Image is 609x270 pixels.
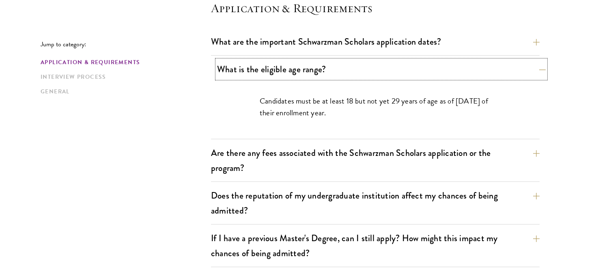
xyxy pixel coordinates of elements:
button: If I have a previous Master's Degree, can I still apply? How might this impact my chances of bein... [211,229,540,262]
a: General [41,87,206,96]
a: Interview Process [41,73,206,81]
button: What are the important Schwarzman Scholars application dates? [211,32,540,51]
button: Does the reputation of my undergraduate institution affect my chances of being admitted? [211,186,540,220]
a: Application & Requirements [41,58,206,67]
p: Jump to category: [41,41,211,48]
button: Are there any fees associated with the Schwarzman Scholars application or the program? [211,144,540,177]
button: What is the eligible age range? [217,60,546,78]
p: Candidates must be at least 18 but not yet 29 years of age as of [DATE] of their enrollment year. [260,95,491,119]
